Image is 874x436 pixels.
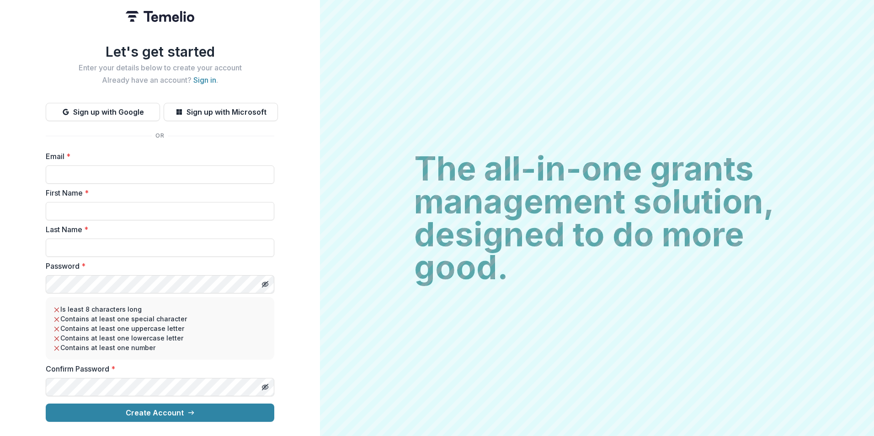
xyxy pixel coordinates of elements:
[46,224,269,235] label: Last Name
[46,43,274,60] h1: Let's get started
[53,314,267,324] li: Contains at least one special character
[193,75,216,85] a: Sign in
[164,103,278,121] button: Sign up with Microsoft
[46,261,269,271] label: Password
[53,324,267,333] li: Contains at least one uppercase letter
[46,64,274,72] h2: Enter your details below to create your account
[53,304,267,314] li: Is least 8 characters long
[46,363,269,374] label: Confirm Password
[46,187,269,198] label: First Name
[46,151,269,162] label: Email
[126,11,194,22] img: Temelio
[258,380,272,394] button: Toggle password visibility
[53,343,267,352] li: Contains at least one number
[46,103,160,121] button: Sign up with Google
[258,277,272,292] button: Toggle password visibility
[46,76,274,85] h2: Already have an account? .
[46,404,274,422] button: Create Account
[53,333,267,343] li: Contains at least one lowercase letter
